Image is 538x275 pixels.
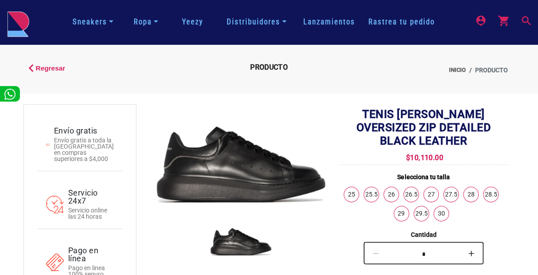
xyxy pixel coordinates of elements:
a: Inicio [449,66,466,75]
h2: TENIS [PERSON_NAME] OVERSIZED ZIP DETAILED BLACK LEATHER [339,108,508,148]
a: 26.5 [404,187,418,202]
h6: Cantidad [339,229,508,240]
a: Lanzamientos [297,16,362,27]
img: vMYGPbdFf65a4er4NfsiK9ztOBFmC1qfL8V5pPrT.jpg [156,108,326,221]
a: 26 [384,187,399,202]
mat-icon: keyboard_arrow_left [23,60,34,71]
a: Distribuidores [223,14,290,30]
h4: Envío gratis [54,127,114,135]
li: PRODUCTO [466,66,508,75]
h2: PRODUCTO [192,64,347,71]
h6: Selecciona tu talla [339,172,508,182]
span: $10,110.00 [403,153,443,162]
p: Envío gratis a toda la [GEOGRAPHIC_DATA] en compras superiores a $4,000 [54,137,114,162]
a: 28 [464,187,478,202]
p: Servicio online las 24 horas [68,207,114,220]
a: Sneakers [69,14,117,30]
img: Producto del menú [210,221,271,262]
a: 27 [424,187,438,202]
mat-icon: search [520,15,531,25]
a: Rastrea tu pedido [362,16,441,27]
mat-icon: shopping_cart [497,15,508,25]
a: Yeezy [175,16,209,27]
img: whatsappwhite.png [4,89,15,100]
a: 27.5 [444,187,458,202]
mat-icon: add [466,248,476,259]
mat-icon: person_pin [475,15,485,25]
a: 29 [394,206,409,221]
span: Regresar [36,63,66,73]
img: logo [7,11,29,37]
mat-icon: remove [371,248,381,259]
h4: Pago en línea [68,247,114,263]
a: 25.5 [364,187,379,202]
a: logo [7,11,29,33]
a: 29.5 [414,206,429,221]
h4: Servicio 24x7 [68,189,114,205]
a: 28.5 [484,187,498,202]
a: Ropa [130,14,162,30]
a: 25 [344,187,359,202]
a: 30 [434,206,449,221]
nav: breadcrumb [362,60,515,80]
